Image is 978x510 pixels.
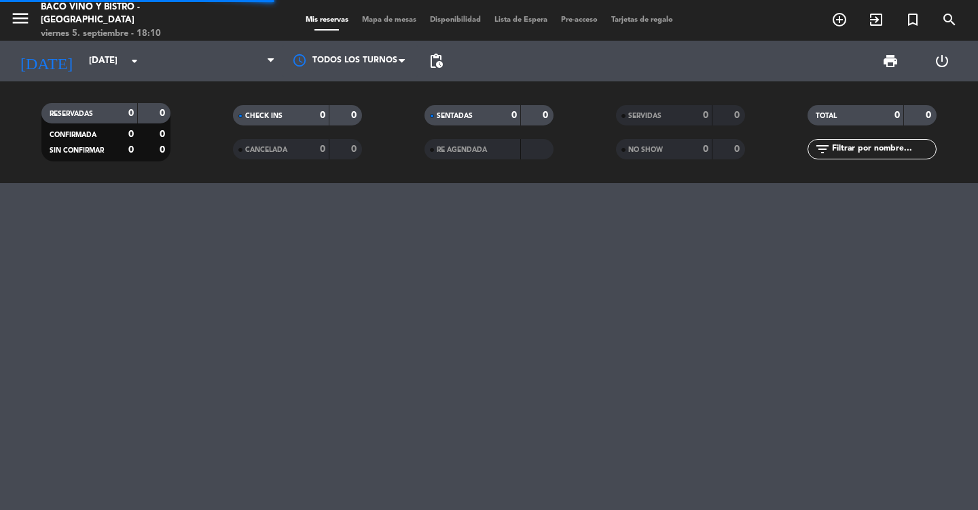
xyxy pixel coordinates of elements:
span: print [882,53,899,69]
i: filter_list [814,141,831,157]
strong: 0 [703,111,708,120]
span: Tarjetas de regalo [604,16,680,24]
div: viernes 5. septiembre - 18:10 [41,27,234,41]
button: menu [10,8,31,33]
strong: 0 [351,144,359,154]
span: CANCELADA [245,146,287,153]
strong: 0 [351,111,359,120]
span: TOTAL [816,113,837,119]
i: add_circle_outline [831,12,848,28]
span: Lista de Espera [488,16,554,24]
strong: 0 [320,144,325,154]
i: exit_to_app [868,12,884,28]
strong: 0 [926,111,934,120]
strong: 0 [734,144,742,154]
strong: 0 [734,111,742,120]
input: Filtrar por nombre... [831,142,936,157]
i: power_settings_new [934,53,950,69]
span: pending_actions [428,53,444,69]
span: Mapa de mesas [355,16,423,24]
span: RE AGENDADA [437,146,487,153]
div: Baco Vino y Bistró - [GEOGRAPHIC_DATA] [41,1,234,27]
strong: 0 [160,109,168,118]
i: arrow_drop_down [126,53,143,69]
span: Pre-acceso [554,16,604,24]
strong: 0 [543,111,551,120]
span: NO SHOW [628,146,663,153]
span: Mis reservas [299,16,355,24]
span: CONFIRMADA [50,132,96,138]
i: search [941,12,958,28]
strong: 0 [894,111,900,120]
span: SERVIDAS [628,113,662,119]
i: [DATE] [10,46,82,76]
strong: 0 [128,130,134,139]
strong: 0 [511,111,517,120]
i: menu [10,8,31,28]
span: SIN CONFIRMAR [50,147,104,154]
span: Disponibilidad [423,16,488,24]
strong: 0 [320,111,325,120]
div: LOG OUT [916,41,968,81]
span: RESERVADAS [50,111,93,117]
strong: 0 [703,144,708,154]
i: turned_in_not [905,12,921,28]
span: CHECK INS [245,113,283,119]
span: SENTADAS [437,113,473,119]
strong: 0 [160,145,168,155]
strong: 0 [160,130,168,139]
strong: 0 [128,109,134,118]
strong: 0 [128,145,134,155]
